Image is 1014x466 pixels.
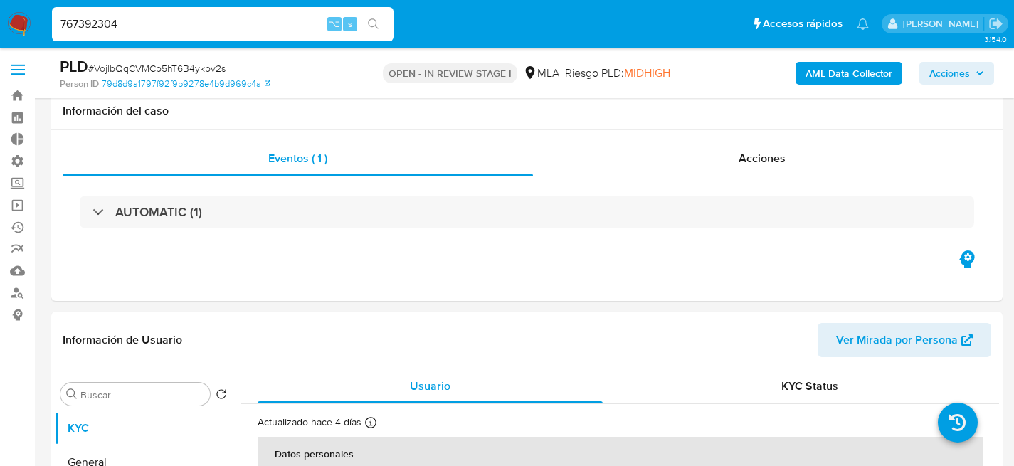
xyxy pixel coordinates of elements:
button: AML Data Collector [796,62,902,85]
div: AUTOMATIC (1) [80,196,974,228]
span: s [348,17,352,31]
button: KYC [55,411,233,445]
span: Ver Mirada por Persona [836,323,958,357]
span: Eventos ( 1 ) [268,150,327,166]
p: Actualizado hace 4 días [258,415,361,429]
span: MIDHIGH [624,65,670,81]
span: Riesgo PLD: [565,65,670,81]
b: AML Data Collector [806,62,892,85]
span: KYC Status [781,378,838,394]
p: facundo.marin@mercadolibre.com [903,17,983,31]
span: Acciones [929,62,970,85]
h1: Información del caso [63,104,991,118]
a: 79d8d9a1797f92f9b9278e4b9d969c4a [102,78,270,90]
button: Volver al orden por defecto [216,388,227,404]
a: Salir [988,16,1003,31]
input: Buscar [80,388,204,401]
b: PLD [60,55,88,78]
a: Notificaciones [857,18,869,30]
h1: Información de Usuario [63,333,182,347]
button: Acciones [919,62,994,85]
span: Accesos rápidos [763,16,843,31]
span: Acciones [739,150,786,166]
button: Buscar [66,388,78,400]
h3: AUTOMATIC (1) [115,204,202,220]
input: Buscar usuario o caso... [52,15,394,33]
b: Person ID [60,78,99,90]
span: Usuario [410,378,450,394]
span: ⌥ [329,17,339,31]
div: MLA [523,65,559,81]
span: # VojlbQqCVMCp5hT6B4ykbv2s [88,61,226,75]
button: search-icon [359,14,388,34]
button: Ver Mirada por Persona [818,323,991,357]
p: OPEN - IN REVIEW STAGE I [383,63,517,83]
